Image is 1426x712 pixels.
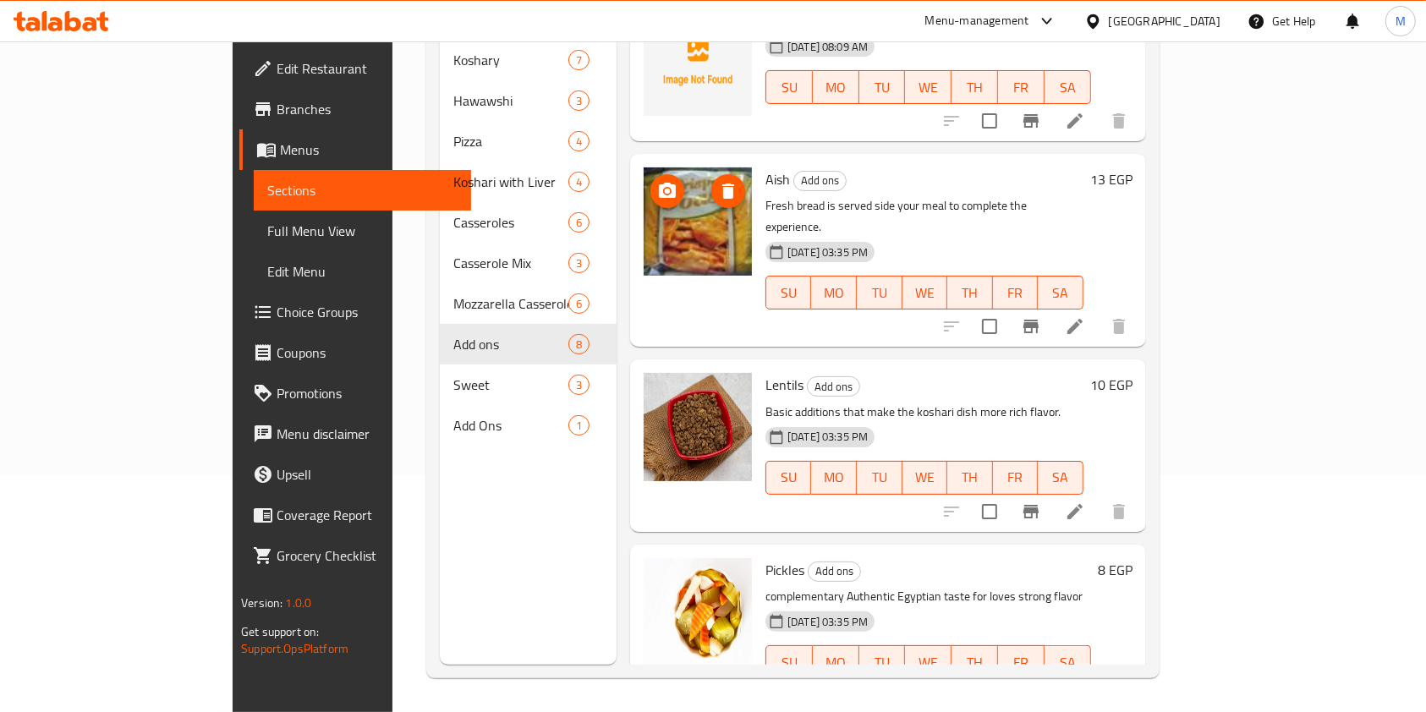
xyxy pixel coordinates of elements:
button: SU [765,70,813,104]
div: Add ons [808,561,861,582]
img: Da'aa [644,8,752,116]
button: TU [859,645,906,679]
span: SU [773,75,806,100]
span: Sections [267,180,458,200]
a: Full Menu View [254,211,471,251]
span: 3 [569,255,589,271]
span: TU [864,281,896,305]
span: Koshari with Liver [453,172,568,192]
span: Upsell [277,464,458,485]
span: Add ons [453,334,568,354]
div: Add ons8 [440,324,617,364]
div: Pizza [453,131,568,151]
span: TH [954,465,986,490]
a: Menus [239,129,471,170]
span: 4 [569,174,589,190]
span: FR [1000,281,1032,305]
h6: 13 EGP [1090,167,1133,191]
span: Pickles [765,557,804,583]
div: Casseroles6 [440,202,617,243]
button: TU [857,276,902,309]
button: SA [1038,276,1083,309]
button: WE [902,276,948,309]
div: Casserole Mix3 [440,243,617,283]
button: TU [857,461,902,495]
nav: Menu sections [440,33,617,452]
div: items [568,375,590,395]
span: Casseroles [453,212,568,233]
span: Add ons [794,171,846,190]
span: Menu disclaimer [277,424,458,444]
button: TH [952,645,998,679]
button: FR [998,645,1045,679]
a: Grocery Checklist [239,535,471,576]
button: Branch-specific-item [1011,306,1051,347]
a: Sections [254,170,471,211]
span: Full Menu View [267,221,458,241]
button: delete image [711,174,745,208]
span: Coupons [277,342,458,363]
div: Menu-management [925,11,1029,31]
button: MO [811,276,857,309]
span: [DATE] 03:35 PM [781,244,875,260]
button: Branch-specific-item [1011,101,1051,141]
span: WE [912,650,945,675]
div: Add ons [807,376,860,397]
a: Edit Restaurant [239,48,471,89]
span: Mozzarella Casseroles [453,293,568,314]
div: items [568,131,590,151]
a: Edit menu item [1065,501,1085,522]
span: 4 [569,134,589,150]
button: MO [811,461,857,495]
span: SA [1051,650,1084,675]
button: delete [1099,491,1139,532]
button: SA [1045,645,1091,679]
span: Sweet [453,375,568,395]
span: Get support on: [241,621,319,643]
span: Add ons [809,561,860,581]
span: WE [912,75,945,100]
button: upload picture [650,174,684,208]
span: Select to update [972,103,1007,139]
h6: 10 EGP [1090,373,1133,397]
p: Fresh bread is served side your meal to complete the experience. [765,195,1083,238]
div: Mozzarella Casseroles6 [440,283,617,324]
h6: 8 EGP [1098,558,1133,582]
button: delete [1099,306,1139,347]
span: WE [909,281,941,305]
span: TU [864,465,896,490]
div: Sweet3 [440,364,617,405]
div: Hawawshi [453,90,568,111]
span: 1 [569,418,589,434]
span: Branches [277,99,458,119]
span: Koshary [453,50,568,70]
button: SU [765,276,811,309]
div: Hawawshi3 [440,80,617,121]
span: Edit Menu [267,261,458,282]
div: items [568,90,590,111]
span: Edit Restaurant [277,58,458,79]
a: Support.OpsPlatform [241,638,348,660]
button: delete [1099,101,1139,141]
div: Koshary7 [440,40,617,80]
span: [DATE] 03:35 PM [781,614,875,630]
span: MO [818,465,850,490]
button: TH [947,276,993,309]
span: FR [1005,650,1038,675]
div: items [568,253,590,273]
div: items [568,334,590,354]
img: Lentils [644,373,752,481]
span: MO [818,281,850,305]
div: items [568,50,590,70]
span: 8 [569,337,589,353]
span: TU [866,650,899,675]
span: MO [820,650,853,675]
p: complementary Authentic Egyptian taste for loves strong flavor [765,586,1091,607]
span: TH [958,75,991,100]
button: MO [813,70,859,104]
span: Casserole Mix [453,253,568,273]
